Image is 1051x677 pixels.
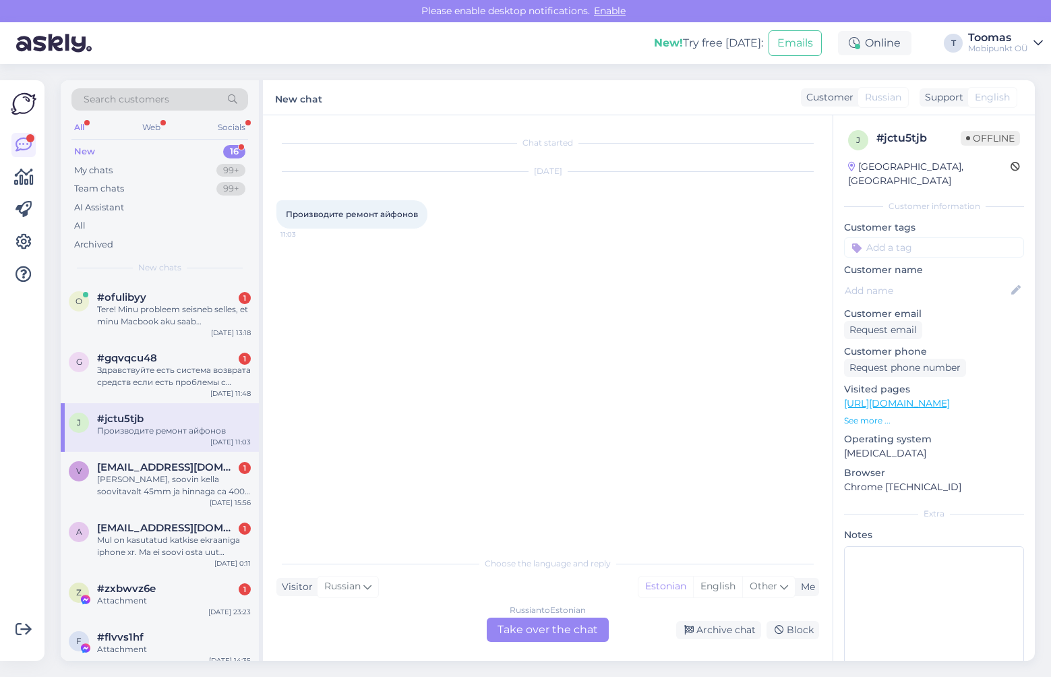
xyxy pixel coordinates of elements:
p: Customer phone [844,345,1024,359]
div: [GEOGRAPHIC_DATA], [GEOGRAPHIC_DATA] [848,160,1011,188]
div: Archive chat [676,621,761,639]
input: Add name [845,283,1009,298]
span: g [76,357,82,367]
div: 1 [239,462,251,474]
p: [MEDICAL_DATA] [844,446,1024,461]
div: Support [920,90,963,105]
div: Request email [844,321,922,339]
span: v [76,466,82,476]
div: Здравствуйте есть система возврата средств если есть проблемы с товаром [97,364,251,388]
span: Enable [590,5,630,17]
a: ToomasMobipunkt OÜ [968,32,1043,54]
div: Request phone number [844,359,966,377]
p: Notes [844,528,1024,542]
div: # jctu5tjb [876,130,961,146]
div: Производите ремонт айфонов [97,425,251,437]
b: New! [654,36,683,49]
p: Chrome [TECHNICAL_ID] [844,480,1024,494]
p: Visited pages [844,382,1024,396]
div: Archived [74,238,113,252]
div: Take over the chat [487,618,609,642]
div: 1 [239,583,251,595]
div: 1 [239,353,251,365]
div: Block [767,621,819,639]
div: Mul on kasutatud katkise ekraaniga iphone xr. Ma ei soovi osta uut telefoni seega kas te lihtsalt... [97,534,251,558]
div: Mobipunkt OÜ [968,43,1028,54]
span: Offline [961,131,1020,146]
div: [DATE] 11:48 [210,388,251,399]
div: English [693,577,742,597]
span: Other [750,580,777,592]
div: [DATE] [276,165,819,177]
span: z [76,587,82,597]
span: andreelepik@gmail.com [97,522,237,534]
span: o [76,296,82,306]
div: New [74,145,95,158]
div: [DATE] 11:03 [210,437,251,447]
p: Customer tags [844,220,1024,235]
div: 16 [223,145,245,158]
div: Attachment [97,643,251,655]
div: Chat started [276,137,819,149]
div: [DATE] 14:35 [209,655,251,666]
div: T [944,34,963,53]
div: Customer information [844,200,1024,212]
div: 99+ [216,164,245,177]
div: Russian to Estonian [510,604,586,616]
div: Web [140,119,163,136]
div: 99+ [216,182,245,196]
div: Try free [DATE]: [654,35,763,51]
span: vjatseslav.esnar@mail.ee [97,461,237,473]
div: [DATE] 0:11 [214,558,251,568]
span: j [77,417,81,428]
p: Operating system [844,432,1024,446]
div: My chats [74,164,113,177]
div: Online [838,31,911,55]
span: #jctu5tjb [97,413,144,425]
div: 1 [239,523,251,535]
span: 11:03 [280,229,331,239]
input: Add a tag [844,237,1024,258]
div: Attachment [97,595,251,607]
div: [DATE] 23:23 [208,607,251,617]
span: #flvvs1hf [97,631,144,643]
div: Choose the language and reply [276,558,819,570]
div: [PERSON_NAME], soovin kella soovitavalt 45mm ja hinnaga ca 400 eur, et saan kella pealt kõned vas... [97,473,251,498]
div: 1 [239,292,251,304]
div: AI Assistant [74,201,124,214]
div: Extra [844,508,1024,520]
div: [DATE] 15:56 [210,498,251,508]
div: Toomas [968,32,1028,43]
div: Socials [215,119,248,136]
span: a [76,527,82,537]
span: Производите ремонт айфонов [286,209,418,219]
div: Tere! Minu probleem seisneb selles, et minu Macbook aku saab ebanormaalset kiiresti tühjaks. Tegu... [97,303,251,328]
div: Me [795,580,815,594]
p: Customer email [844,307,1024,321]
label: New chat [275,88,322,107]
div: Team chats [74,182,124,196]
div: All [74,219,86,233]
span: English [975,90,1010,105]
div: Estonian [638,577,693,597]
span: Russian [865,90,901,105]
p: Customer name [844,263,1024,277]
button: Emails [769,30,822,56]
a: [URL][DOMAIN_NAME] [844,397,950,409]
p: Browser [844,466,1024,480]
div: Visitor [276,580,313,594]
span: #ofulibyy [97,291,146,303]
div: Customer [801,90,853,105]
img: Askly Logo [11,91,36,117]
span: j [856,135,860,145]
span: #zxbwvz6e [97,583,156,595]
div: All [71,119,87,136]
span: f [76,636,82,646]
p: See more ... [844,415,1024,427]
div: [DATE] 13:18 [211,328,251,338]
span: Russian [324,579,361,594]
span: #gqvqcu48 [97,352,157,364]
span: New chats [138,262,181,274]
span: Search customers [84,92,169,107]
